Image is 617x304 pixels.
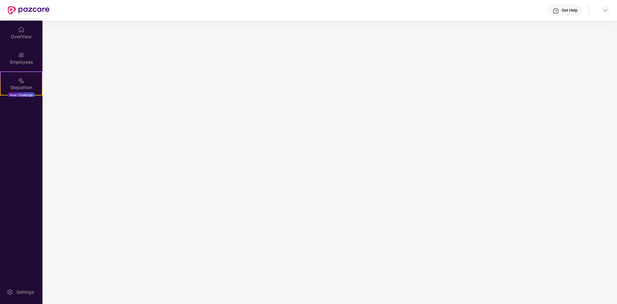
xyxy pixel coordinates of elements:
div: Stepathon [1,84,42,91]
img: svg+xml;base64,PHN2ZyBpZD0iRHJvcGRvd24tMzJ4MzIiIHhtbG5zPSJodHRwOi8vd3d3LnczLm9yZy8yMDAwL3N2ZyIgd2... [603,8,608,13]
img: svg+xml;base64,PHN2ZyBpZD0iSG9tZSIgeG1sbnM9Imh0dHA6Ly93d3cudzMub3JnLzIwMDAvc3ZnIiB3aWR0aD0iMjAiIG... [18,26,24,33]
img: svg+xml;base64,PHN2ZyBpZD0iU2V0dGluZy0yMHgyMCIgeG1sbnM9Imh0dHA6Ly93d3cudzMub3JnLzIwMDAvc3ZnIiB3aW... [7,289,13,295]
div: Get Help [562,8,577,13]
div: Settings [14,289,36,295]
img: svg+xml;base64,PHN2ZyBpZD0iSGVscC0zMngzMiIgeG1sbnM9Imh0dHA6Ly93d3cudzMub3JnLzIwMDAvc3ZnIiB3aWR0aD... [553,8,559,14]
img: New Pazcare Logo [8,6,50,14]
img: svg+xml;base64,PHN2ZyB4bWxucz0iaHR0cDovL3d3dy53My5vcmcvMjAwMC9zdmciIHdpZHRoPSIyMSIgaGVpZ2h0PSIyMC... [18,77,24,84]
div: New Challenge [8,92,35,97]
img: svg+xml;base64,PHN2ZyBpZD0iRW1wbG95ZWVzIiB4bWxucz0iaHR0cDovL3d3dy53My5vcmcvMjAwMC9zdmciIHdpZHRoPS... [18,52,24,58]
